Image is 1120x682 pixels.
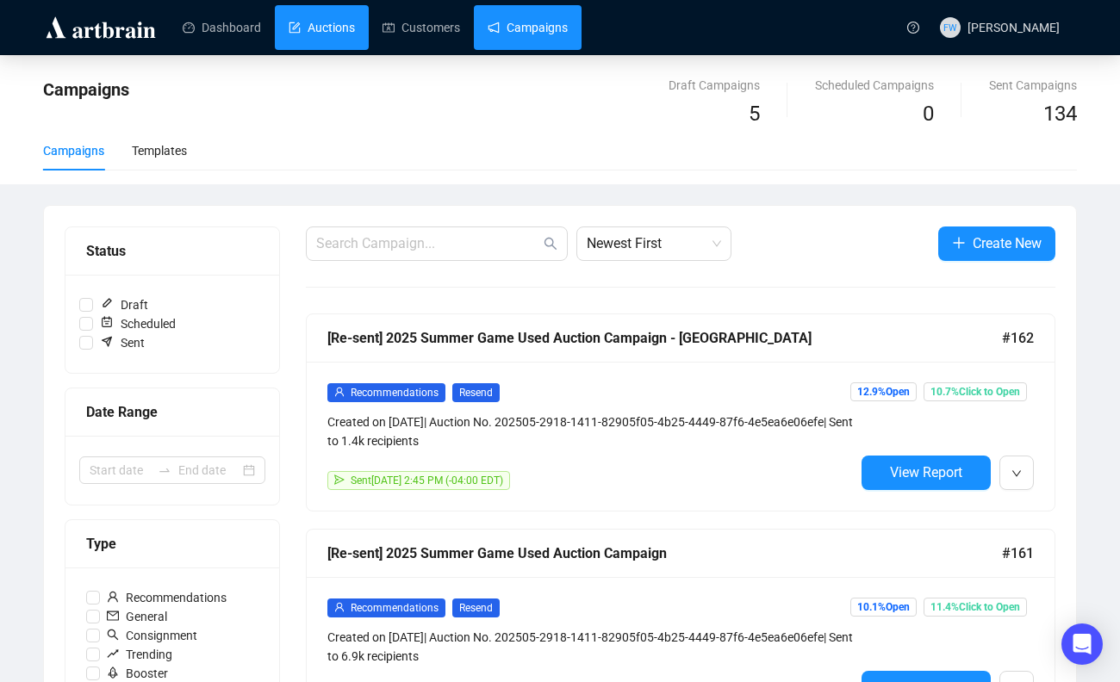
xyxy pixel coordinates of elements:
div: Templates [132,141,187,160]
span: swap-right [158,463,171,477]
span: Draft [93,295,155,314]
span: FW [943,20,956,34]
span: Campaigns [43,79,129,100]
span: Consignment [100,626,204,645]
span: Sent [93,333,152,352]
div: Date Range [86,401,258,423]
button: Create New [938,226,1055,261]
a: Dashboard [183,5,261,50]
span: 11.4% Click to Open [924,598,1027,617]
div: Campaigns [43,141,104,160]
span: #162 [1002,327,1034,349]
span: Scheduled [93,314,183,333]
span: Recommendations [351,602,439,614]
div: Sent Campaigns [989,76,1077,95]
a: Campaigns [488,5,568,50]
div: Created on [DATE] | Auction No. 202505-2918-1411-82905f05-4b25-4449-87f6-4e5ea6e06efe | Sent to 1... [327,412,855,450]
span: send [334,474,345,485]
a: Customers [383,5,460,50]
span: Recommendations [100,588,233,607]
span: down [1011,468,1022,479]
div: Open Intercom Messenger [1061,623,1103,665]
span: 10.1% Open [850,598,917,617]
div: Type [86,533,258,555]
span: to [158,463,171,477]
span: mail [107,610,119,622]
span: search [107,629,119,641]
span: 134 [1043,102,1077,126]
a: [Re-sent] 2025 Summer Game Used Auction Campaign - [GEOGRAPHIC_DATA]#162userRecommendationsResend... [306,313,1055,512]
span: General [100,607,174,626]
div: Scheduled Campaigns [815,76,934,95]
span: #161 [1002,542,1034,564]
button: View Report [862,456,991,490]
span: Resend [452,383,500,402]
span: question-circle [907,22,919,34]
div: [Re-sent] 2025 Summer Game Used Auction Campaign [327,542,1002,564]
span: user [334,602,345,612]
span: Sent [DATE] 2:45 PM (-04:00 EDT) [351,474,503,487]
span: View Report [890,464,962,480]
span: Newest First [587,227,721,260]
span: Create New [973,232,1042,254]
span: Recommendations [351,387,439,399]
span: user [107,591,119,603]
input: End date [178,461,240,480]
input: Search Campaign... [316,233,540,254]
div: Status [86,240,258,262]
span: 0 [923,102,934,126]
span: 10.7% Click to Open [924,382,1027,401]
span: Trending [100,645,179,664]
span: 5 [749,102,760,126]
span: rocket [107,666,119,679]
div: Draft Campaigns [669,76,760,95]
span: user [334,387,345,397]
img: logo [43,14,159,41]
div: [Re-sent] 2025 Summer Game Used Auction Campaign - [GEOGRAPHIC_DATA] [327,327,1002,349]
span: plus [952,236,966,250]
span: Resend [452,598,500,617]
span: search [544,237,557,251]
span: [PERSON_NAME] [968,21,1060,34]
div: Created on [DATE] | Auction No. 202505-2918-1411-82905f05-4b25-4449-87f6-4e5ea6e06efe | Sent to 6... [327,628,855,666]
input: Start date [90,461,151,480]
a: Auctions [289,5,355,50]
span: rise [107,648,119,660]
span: 12.9% Open [850,382,917,401]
